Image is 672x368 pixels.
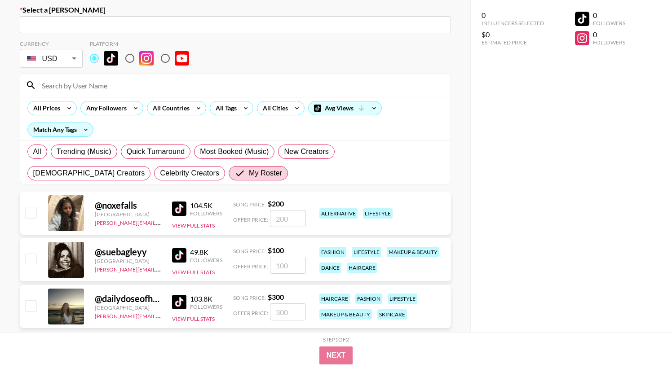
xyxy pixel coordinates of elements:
img: TikTok [172,248,186,263]
strong: $ 100 [268,246,284,254]
span: Song Price: [233,248,266,254]
div: 49.8K [190,248,222,257]
button: View Full Stats [172,315,215,322]
div: alternative [319,208,358,219]
div: Followers [593,20,625,26]
div: makeup & beauty [387,247,439,257]
div: All Cities [257,101,290,115]
a: [PERSON_NAME][EMAIL_ADDRESS][DOMAIN_NAME] [95,264,228,273]
button: View Full Stats [172,222,215,229]
span: Celebrity Creators [160,168,219,179]
div: dance [319,263,341,273]
a: [PERSON_NAME][EMAIL_ADDRESS][DOMAIN_NAME] [95,311,228,320]
div: fashion [319,247,346,257]
input: 200 [270,210,306,227]
input: Search by User Name [36,78,445,92]
div: All Prices [28,101,62,115]
div: Followers [593,39,625,46]
strong: $ 200 [268,199,284,208]
img: TikTok [104,51,118,66]
span: Song Price: [233,201,266,208]
span: Most Booked (Music) [200,146,269,157]
div: Match Any Tags [28,123,93,136]
input: 300 [270,303,306,320]
div: 0 [593,30,625,39]
a: [PERSON_NAME][EMAIL_ADDRESS][DOMAIN_NAME] [95,218,228,226]
div: Avg Views [309,101,381,115]
div: All Tags [210,101,239,115]
div: [GEOGRAPHIC_DATA] [95,211,161,218]
span: Offer Price: [233,263,268,270]
div: [GEOGRAPHIC_DATA] [95,258,161,264]
span: Quick Turnaround [127,146,185,157]
div: lifestyle [352,247,381,257]
img: Instagram [139,51,154,66]
div: 104.5K [190,201,222,210]
span: All [33,146,41,157]
div: 103.8K [190,294,222,303]
div: lifestyle [363,208,393,219]
span: [DEMOGRAPHIC_DATA] Creators [33,168,145,179]
span: Offer Price: [233,310,268,316]
img: TikTok [172,202,186,216]
div: @ suebagleyy [95,246,161,258]
span: Trending (Music) [57,146,111,157]
div: All Countries [147,101,191,115]
div: @ dailydoseofhannahx [95,293,161,304]
div: Estimated Price [482,39,544,46]
input: 100 [270,257,306,274]
div: haircare [319,294,350,304]
img: YouTube [175,51,189,66]
span: New Creators [284,146,329,157]
div: Step 1 of 2 [323,336,349,343]
div: Followers [190,257,222,263]
div: Any Followers [81,101,128,115]
div: @ noxefalls [95,200,161,211]
div: Influencers Selected [482,20,544,26]
div: Followers [190,210,222,217]
div: Platform [90,40,196,47]
div: [GEOGRAPHIC_DATA] [95,304,161,311]
div: lifestyle [388,294,417,304]
label: Select a [PERSON_NAME] [20,5,451,14]
img: TikTok [172,295,186,309]
span: Song Price: [233,294,266,301]
div: haircare [347,263,377,273]
div: $0 [482,30,544,39]
span: Offer Price: [233,216,268,223]
div: USD [22,51,81,66]
div: makeup & beauty [319,309,372,320]
strong: $ 300 [268,293,284,301]
div: fashion [355,294,382,304]
span: My Roster [249,168,282,179]
div: Currency [20,40,83,47]
button: Next [319,346,353,364]
button: View Full Stats [172,269,215,276]
div: 0 [593,11,625,20]
div: Followers [190,303,222,310]
div: skincare [377,309,407,320]
div: 0 [482,11,544,20]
